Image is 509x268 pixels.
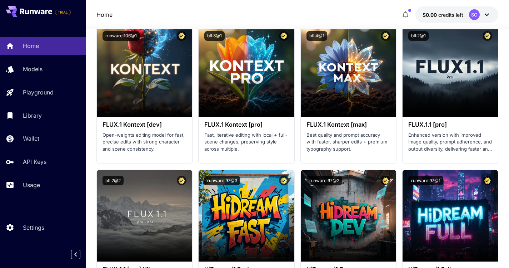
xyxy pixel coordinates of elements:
[23,88,54,97] p: Playground
[204,31,225,41] button: bfl:3@1
[408,121,492,128] h3: FLUX.1.1 [pro]
[408,176,443,185] button: runware:97@1
[204,176,240,185] button: runware:97@3
[403,170,498,262] img: alt
[423,11,463,19] div: $0.00
[71,250,80,259] button: Collapse sidebar
[23,181,40,189] p: Usage
[23,157,46,166] p: API Keys
[423,12,438,18] span: $0.00
[103,121,186,128] h3: FLUX.1 Kontext [dev]
[306,121,390,128] h3: FLUX.1 Kontext [max]
[381,176,390,185] button: Certified Model – Vetted for best performance and includes a commercial license.
[381,31,390,41] button: Certified Model – Vetted for best performance and includes a commercial license.
[204,132,288,153] p: Fast, iterative editing with local + full-scene changes, preserving style across multiple.
[279,176,289,185] button: Certified Model – Vetted for best performance and includes a commercial license.
[177,176,186,185] button: Certified Model – Vetted for best performance and includes a commercial license.
[55,10,70,15] span: TRIAL
[306,132,390,153] p: Best quality and prompt accuracy with faster, sharper edits + premium typography support.
[23,65,43,73] p: Models
[483,176,492,185] button: Certified Model – Vetted for best performance and includes a commercial license.
[76,248,86,261] div: Collapse sidebar
[408,132,492,153] p: Enhanced version with improved image quality, prompt adherence, and output diversity, delivering ...
[23,42,39,50] p: Home
[103,31,140,41] button: runware:106@1
[97,25,192,117] img: alt
[438,12,463,18] span: credits left
[199,25,294,117] img: alt
[415,6,498,23] button: $0.00SO
[55,8,71,16] span: Add your payment card to enable full platform functionality.
[96,10,113,19] a: Home
[96,10,113,19] nav: breadcrumb
[306,176,342,185] button: runware:97@2
[199,170,294,262] img: alt
[23,223,44,232] p: Settings
[301,25,396,117] img: alt
[23,134,39,143] p: Wallet
[483,31,492,41] button: Certified Model – Vetted for best performance and includes a commercial license.
[403,25,498,117] img: alt
[279,31,289,41] button: Certified Model – Vetted for best performance and includes a commercial license.
[177,31,186,41] button: Certified Model – Vetted for best performance and includes a commercial license.
[97,170,192,262] img: alt
[469,9,480,20] div: SO
[103,132,186,153] p: Open-weights editing model for fast, precise edits with strong character and scene consistency.
[23,111,42,120] p: Library
[204,121,288,128] h3: FLUX.1 Kontext [pro]
[408,31,429,41] button: bfl:2@1
[103,176,124,185] button: bfl:2@2
[306,31,327,41] button: bfl:4@1
[301,170,396,262] img: alt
